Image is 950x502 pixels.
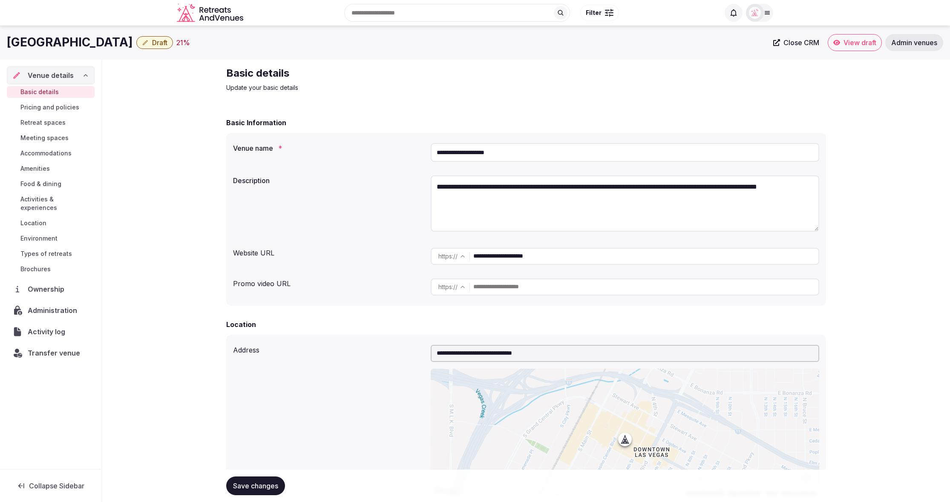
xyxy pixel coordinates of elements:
[29,482,84,490] span: Collapse Sidebar
[28,348,80,358] span: Transfer venue
[226,118,286,128] h2: Basic Information
[226,319,256,330] h2: Location
[20,195,91,212] span: Activities & experiences
[7,86,95,98] a: Basic details
[7,193,95,214] a: Activities & experiences
[20,134,69,142] span: Meeting spaces
[798,469,815,486] button: Map camera controls
[20,149,72,158] span: Accommodations
[20,180,61,188] span: Food & dining
[226,66,512,80] h2: Basic details
[28,327,69,337] span: Activity log
[7,217,95,229] a: Location
[176,37,190,48] div: 21 %
[20,103,79,112] span: Pricing and policies
[7,301,95,319] a: Administration
[20,250,72,258] span: Types of retreats
[20,88,59,96] span: Basic details
[783,38,819,47] span: Close CRM
[152,38,167,47] span: Draft
[176,37,190,48] button: 21%
[28,305,81,316] span: Administration
[828,34,882,51] a: View draft
[7,476,95,495] button: Collapse Sidebar
[20,118,66,127] span: Retreat spaces
[843,38,876,47] span: View draft
[226,476,285,495] button: Save changes
[768,34,824,51] a: Close CRM
[28,284,68,294] span: Ownership
[891,38,937,47] span: Admin venues
[233,244,424,258] div: Website URL
[7,34,133,51] h1: [GEOGRAPHIC_DATA]
[226,83,512,92] p: Update your basic details
[7,323,95,341] a: Activity log
[7,101,95,113] a: Pricing and policies
[749,7,761,19] img: miaceralde
[233,482,278,490] span: Save changes
[233,341,424,355] div: Address
[7,232,95,244] a: Environment
[20,265,51,273] span: Brochures
[7,248,95,260] a: Types of retreats
[586,9,602,17] span: Filter
[7,163,95,175] a: Amenities
[177,3,245,23] svg: Retreats and Venues company logo
[7,147,95,159] a: Accommodations
[136,36,173,49] button: Draft
[580,5,619,21] button: Filter
[233,145,424,152] label: Venue name
[7,132,95,144] a: Meeting spaces
[7,280,95,298] a: Ownership
[20,164,50,173] span: Amenities
[885,34,943,51] a: Admin venues
[233,275,424,289] div: Promo video URL
[177,3,245,23] a: Visit the homepage
[20,219,46,227] span: Location
[7,178,95,190] a: Food & dining
[20,234,58,243] span: Environment
[233,177,424,184] label: Description
[7,117,95,129] a: Retreat spaces
[28,70,74,80] span: Venue details
[7,263,95,275] a: Brochures
[7,344,95,362] button: Transfer venue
